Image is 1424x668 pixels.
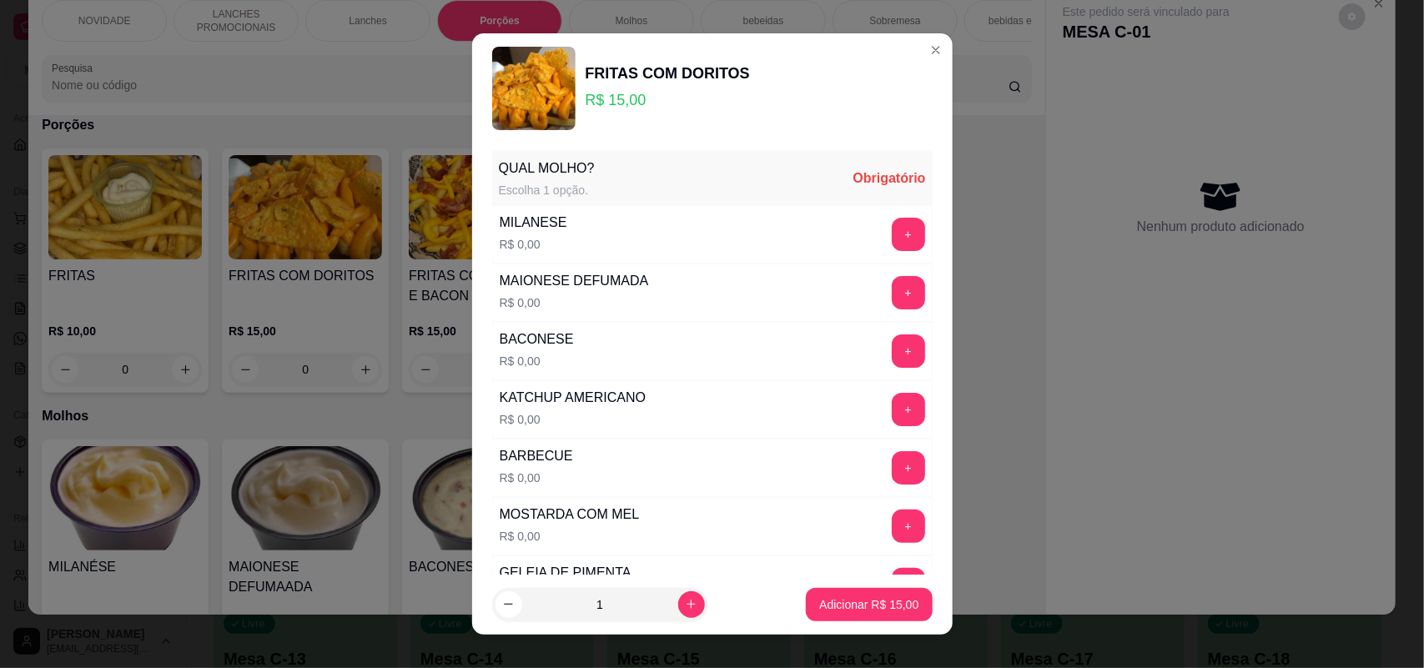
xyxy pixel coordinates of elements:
[500,353,574,369] p: R$ 0,00
[892,451,925,485] button: add
[492,47,576,130] img: product-image
[500,563,631,583] div: GELEIA DE PIMENTA
[853,168,925,188] div: Obrigatório
[500,505,640,525] div: MOSTARDA COM MEL
[500,236,567,253] p: R$ 0,00
[892,334,925,368] button: add
[500,213,567,233] div: MILANESE
[892,393,925,426] button: add
[499,182,595,198] div: Escolha 1 opção.
[499,158,595,178] div: QUAL MOLHO?
[586,62,750,85] div: FRITAS COM DORITOS
[678,591,705,618] button: increase-product-quantity
[892,510,925,543] button: add
[496,591,522,618] button: decrease-product-quantity
[586,88,750,112] p: R$ 15,00
[892,568,925,601] button: add
[923,37,949,63] button: Close
[500,329,574,349] div: BACONESE
[500,294,649,311] p: R$ 0,00
[892,276,925,309] button: add
[806,588,932,621] button: Adicionar R$ 15,00
[819,596,918,613] p: Adicionar R$ 15,00
[500,388,646,408] div: KATCHUP AMERICANO
[500,470,573,486] p: R$ 0,00
[500,411,646,428] p: R$ 0,00
[892,218,925,251] button: add
[500,446,573,466] div: BARBECUE
[500,271,649,291] div: MAIONESE DEFUMADA
[500,528,640,545] p: R$ 0,00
